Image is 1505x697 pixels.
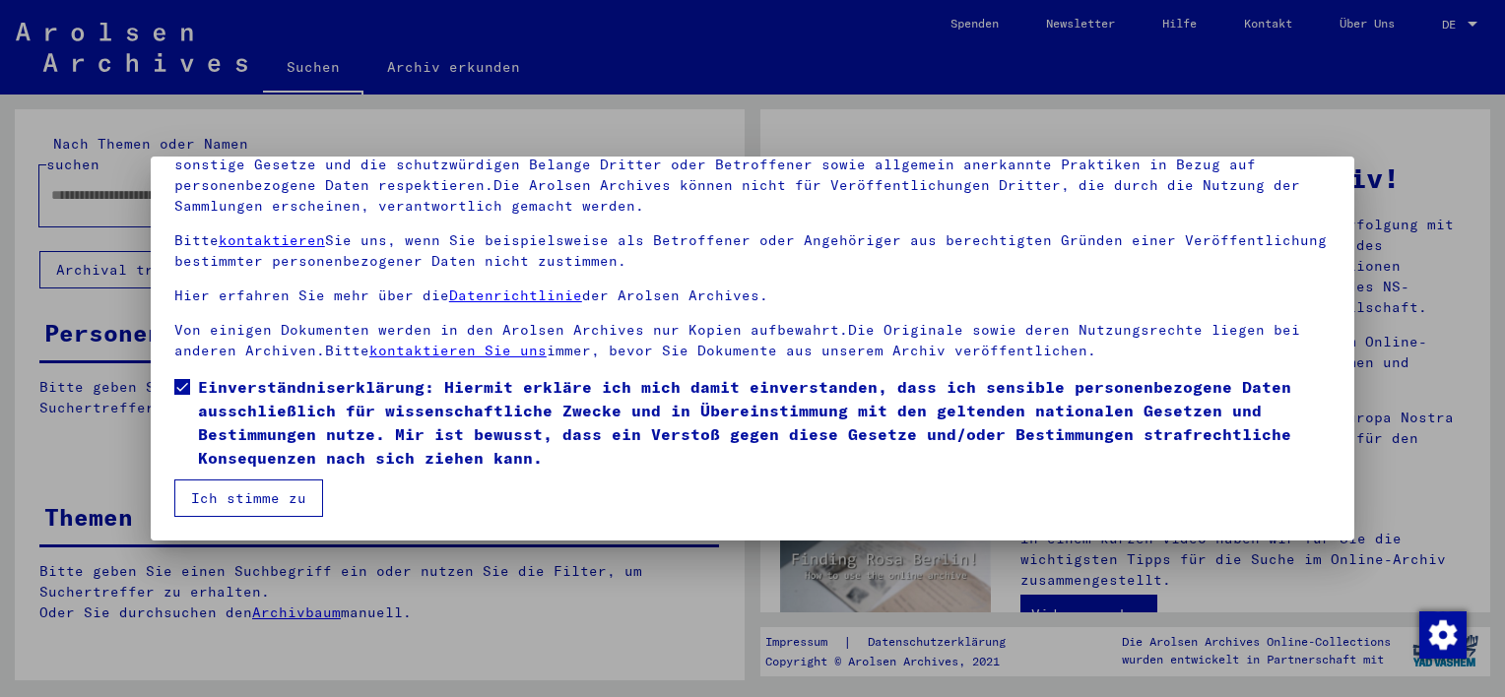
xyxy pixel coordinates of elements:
[369,342,547,359] a: kontaktieren Sie uns
[1419,611,1467,659] img: Zustimmung ändern
[449,286,582,304] a: Datenrichtlinie
[174,230,1331,272] p: Bitte Sie uns, wenn Sie beispielsweise als Betroffener oder Angehöriger aus berechtigten Gründen ...
[174,113,1331,217] p: Bitte beachten Sie, dass dieses Portal über NS - Verfolgte sensible Daten zu identifizierten oder...
[198,375,1331,470] span: Einverständniserklärung: Hiermit erkläre ich mich damit einverstanden, dass ich sensible personen...
[174,320,1331,361] p: Von einigen Dokumenten werden in den Arolsen Archives nur Kopien aufbewahrt.Die Originale sowie d...
[174,479,323,517] button: Ich stimme zu
[174,285,1331,306] p: Hier erfahren Sie mehr über die der Arolsen Archives.
[219,231,325,249] a: kontaktieren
